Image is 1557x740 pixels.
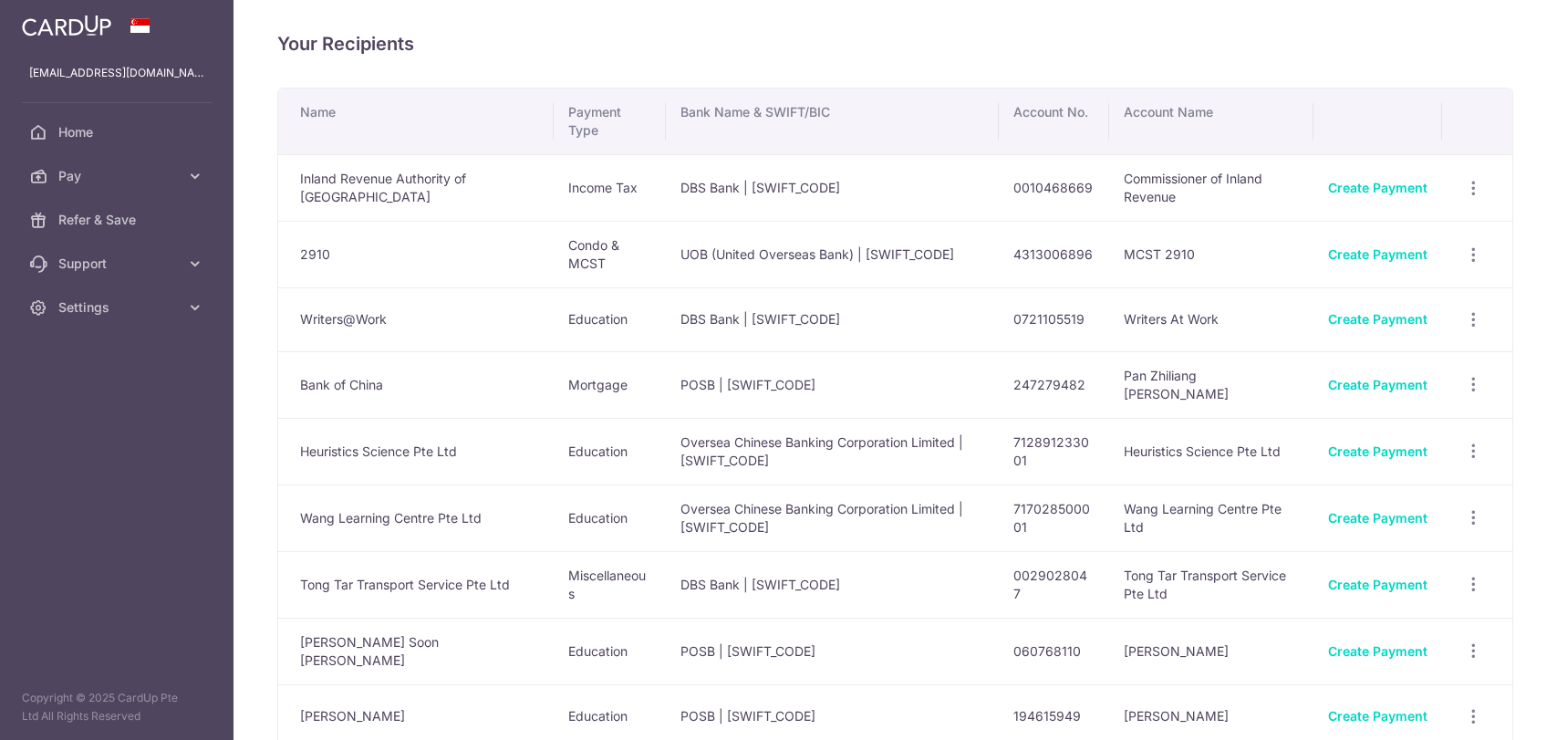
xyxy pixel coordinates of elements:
[278,485,554,551] td: Wang Learning Centre Pte Ltd
[554,351,666,418] td: Mortgage
[1328,246,1427,262] a: Create Payment
[666,418,999,485] td: Oversea Chinese Banking Corporation Limited | [SWIFT_CODE]
[999,485,1109,551] td: 717028500001
[278,618,554,684] td: [PERSON_NAME] Soon [PERSON_NAME]
[278,351,554,418] td: Bank of China
[554,154,666,221] td: Income Tax
[1109,287,1314,351] td: Writers At Work
[1109,221,1314,287] td: MCST 2910
[666,89,999,154] th: Bank Name & SWIFT/BIC
[554,287,666,351] td: Education
[999,221,1109,287] td: 4313006896
[666,154,999,221] td: DBS Bank | [SWIFT_CODE]
[999,154,1109,221] td: 0010468669
[58,167,179,185] span: Pay
[1328,643,1427,659] a: Create Payment
[666,287,999,351] td: DBS Bank | [SWIFT_CODE]
[1109,418,1314,485] td: Heuristics Science Pte Ltd
[554,418,666,485] td: Education
[999,287,1109,351] td: 0721105519
[999,351,1109,418] td: 247279482
[666,551,999,618] td: DBS Bank | [SWIFT_CODE]
[277,29,1513,58] h4: Your Recipients
[1109,618,1314,684] td: [PERSON_NAME]
[666,485,999,551] td: Oversea Chinese Banking Corporation Limited | [SWIFT_CODE]
[1328,311,1427,327] a: Create Payment
[554,551,666,618] td: Miscellaneous
[1328,577,1427,592] a: Create Payment
[999,618,1109,684] td: 060768110
[1109,351,1314,418] td: Pan Zhiliang [PERSON_NAME]
[278,287,554,351] td: Writers@Work
[1328,443,1427,459] a: Create Payment
[278,418,554,485] td: Heuristics Science Pte Ltd
[278,89,554,154] th: Name
[1109,551,1314,618] td: Tong Tar Transport Service Pte Ltd
[58,298,179,317] span: Settings
[554,89,666,154] th: Payment Type
[1328,180,1427,195] a: Create Payment
[278,221,554,287] td: 2910
[666,618,999,684] td: POSB | [SWIFT_CODE]
[666,351,999,418] td: POSB | [SWIFT_CODE]
[29,64,204,82] p: [EMAIL_ADDRESS][DOMAIN_NAME]
[1109,485,1314,551] td: Wang Learning Centre Pte Ltd
[999,418,1109,485] td: 712891233001
[278,154,554,221] td: Inland Revenue Authority of [GEOGRAPHIC_DATA]
[1328,377,1427,392] a: Create Payment
[999,551,1109,618] td: 0029028047
[666,221,999,287] td: UOB (United Overseas Bank) | [SWIFT_CODE]
[1109,89,1314,154] th: Account Name
[58,123,179,141] span: Home
[1440,685,1539,731] iframe: Opens a widget where you can find more information
[1109,154,1314,221] td: Commissioner of Inland Revenue
[58,211,179,229] span: Refer & Save
[554,618,666,684] td: Education
[999,89,1109,154] th: Account No.
[22,15,111,36] img: CardUp
[278,551,554,618] td: Tong Tar Transport Service Pte Ltd
[1328,708,1427,724] a: Create Payment
[554,221,666,287] td: Condo & MCST
[1328,510,1427,526] a: Create Payment
[554,485,666,551] td: Education
[58,255,179,273] span: Support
